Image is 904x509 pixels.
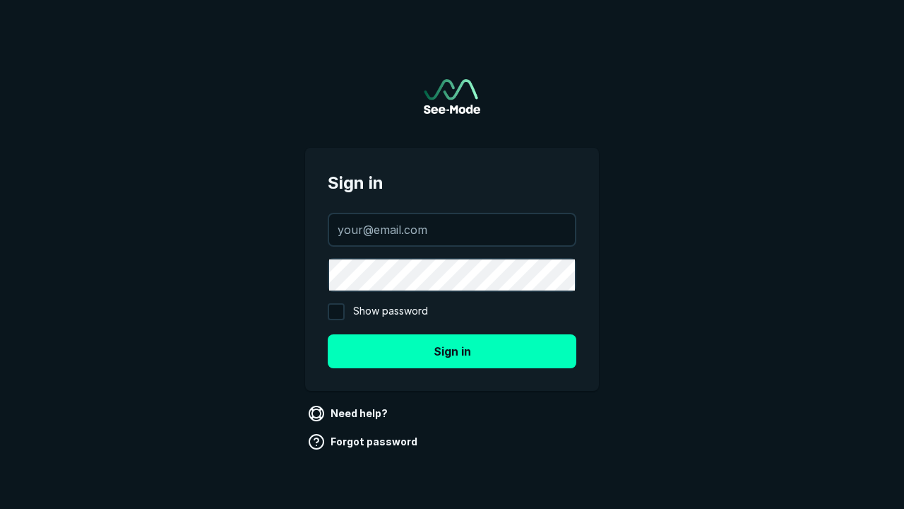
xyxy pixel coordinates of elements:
[329,214,575,245] input: your@email.com
[328,334,576,368] button: Sign in
[353,303,428,320] span: Show password
[305,402,393,425] a: Need help?
[305,431,423,453] a: Forgot password
[424,79,480,114] img: See-Mode Logo
[328,170,576,196] span: Sign in
[424,79,480,114] a: Go to sign in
